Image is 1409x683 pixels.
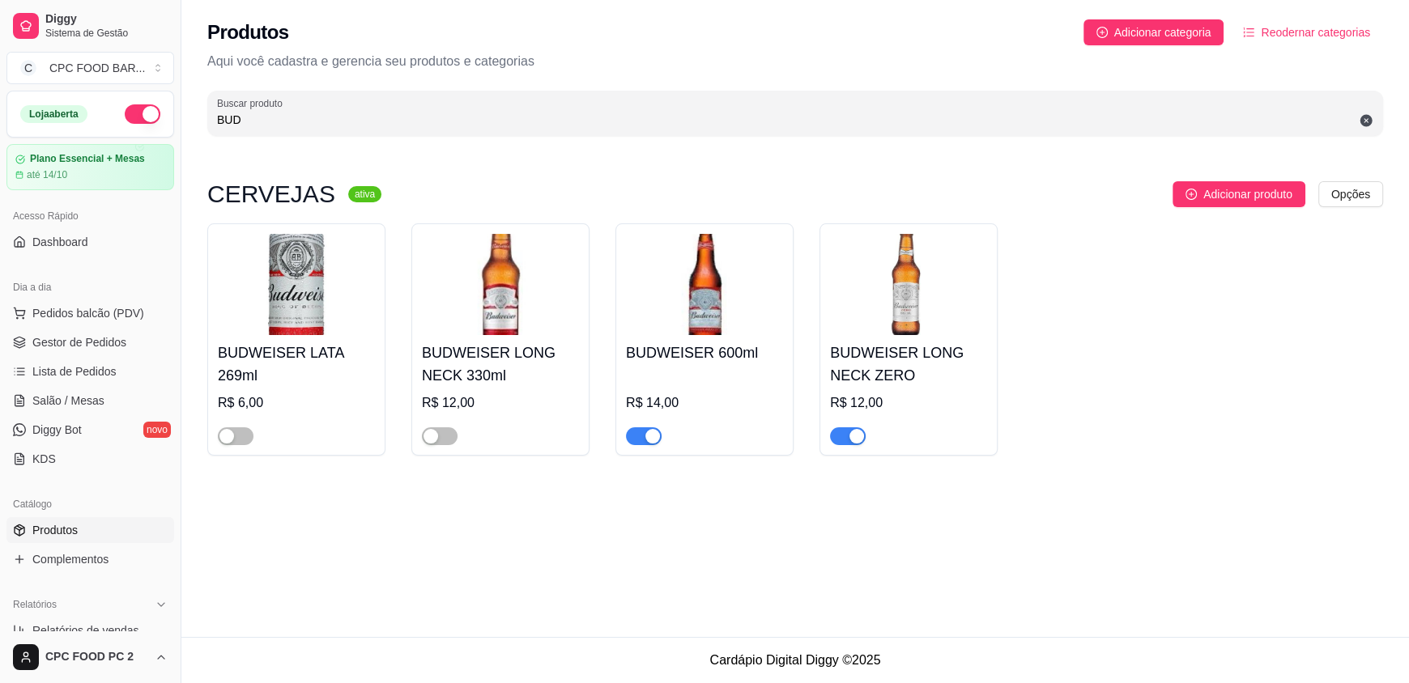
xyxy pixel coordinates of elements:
span: Diggy [45,12,168,27]
span: Produtos [32,522,78,538]
img: product-image [218,234,375,335]
a: Plano Essencial + Mesasaté 14/10 [6,144,174,190]
img: product-image [422,234,579,335]
span: ordered-list [1243,27,1254,38]
button: Adicionar produto [1173,181,1305,207]
a: KDS [6,446,174,472]
a: Dashboard [6,229,174,255]
span: Sistema de Gestão [45,27,168,40]
span: Diggy Bot [32,422,82,438]
span: CPC FOOD PC 2 [45,650,148,664]
a: Relatórios de vendas [6,617,174,643]
img: product-image [626,234,783,335]
h4: BUDWEISER LATA 269ml [218,341,375,387]
button: Adicionar categoria [1083,19,1224,45]
article: Plano Essencial + Mesas [30,153,145,165]
span: Adicionar categoria [1114,23,1211,41]
div: Dia a dia [6,274,174,300]
p: Aqui você cadastra e gerencia seu produtos e categorias [207,52,1383,71]
span: Lista de Pedidos [32,363,117,380]
a: Diggy Botnovo [6,417,174,443]
h3: CERVEJAS [207,185,335,204]
button: Reodernar categorias [1230,19,1383,45]
h4: BUDWEISER 600ml [626,341,783,364]
button: Alterar Status [125,104,160,124]
span: KDS [32,451,56,467]
h4: BUDWEISER LONG NECK 330ml [422,341,579,387]
a: Produtos [6,517,174,543]
img: product-image [830,234,987,335]
div: R$ 12,00 [422,393,579,413]
span: Reodernar categorias [1261,23,1370,41]
article: até 14/10 [27,168,67,181]
button: Select a team [6,52,174,84]
a: Gestor de Pedidos [6,329,174,355]
div: R$ 14,00 [626,393,783,413]
span: Dashboard [32,234,88,250]
button: Opções [1318,181,1383,207]
div: CPC FOOD BAR ... [49,60,145,76]
input: Buscar produto [217,112,1373,128]
sup: ativa [348,186,381,202]
span: Opções [1331,185,1370,203]
footer: Cardápio Digital Diggy © 2025 [181,637,1409,683]
div: Catálogo [6,491,174,517]
h4: BUDWEISER LONG NECK ZERO [830,341,987,387]
div: Acesso Rápido [6,203,174,229]
span: Relatórios [13,598,57,611]
span: Relatórios de vendas [32,622,139,638]
span: C [20,60,36,76]
span: plus-circle [1186,189,1197,200]
button: CPC FOOD PC 2 [6,638,174,677]
div: R$ 6,00 [218,393,375,413]
span: Adicionar produto [1203,185,1292,203]
h2: Produtos [207,19,289,45]
span: Gestor de Pedidos [32,334,126,350]
a: Lista de Pedidos [6,358,174,384]
a: Complementos [6,546,174,572]
a: Salão / Mesas [6,388,174,414]
button: Pedidos balcão (PDV) [6,300,174,326]
span: Complementos [32,551,109,567]
label: Buscar produto [217,96,288,110]
span: Pedidos balcão (PDV) [32,305,144,321]
span: plus-circle [1096,27,1108,38]
span: Salão / Mesas [32,392,104,409]
div: Loja aberta [20,105,87,123]
a: DiggySistema de Gestão [6,6,174,45]
div: R$ 12,00 [830,393,987,413]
